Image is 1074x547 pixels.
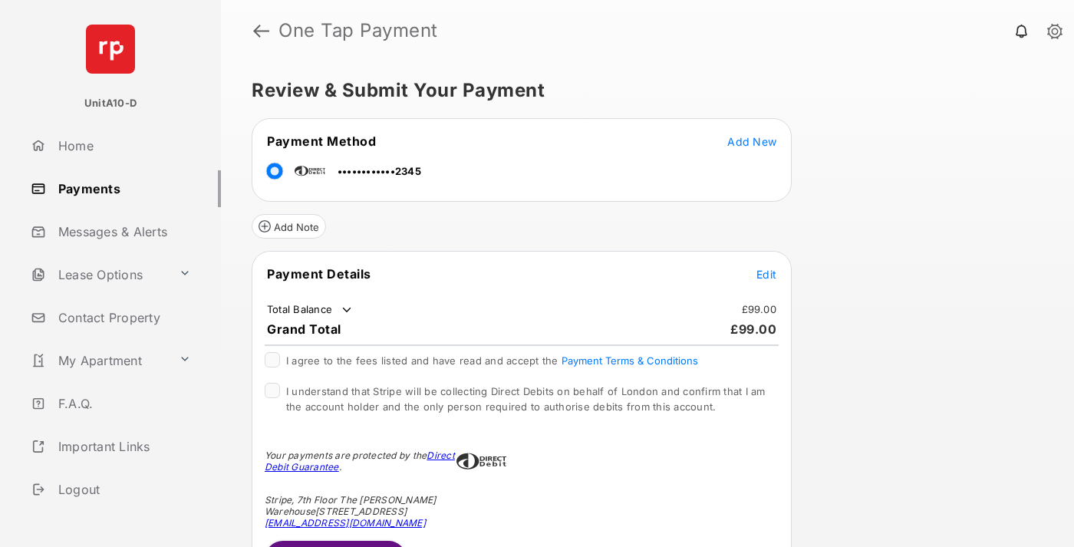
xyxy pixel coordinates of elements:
[265,494,456,529] div: Stripe, 7th Floor The [PERSON_NAME] Warehouse [STREET_ADDRESS]
[267,266,371,282] span: Payment Details
[267,321,341,337] span: Grand Total
[266,302,354,318] td: Total Balance
[756,268,776,281] span: Edit
[338,165,421,177] span: ••••••••••••2345
[741,302,778,316] td: £99.00
[25,170,221,207] a: Payments
[286,354,698,367] span: I agree to the fees listed and have read and accept the
[265,517,426,529] a: [EMAIL_ADDRESS][DOMAIN_NAME]
[252,81,1031,100] h5: Review & Submit Your Payment
[727,135,776,148] span: Add New
[25,471,221,508] a: Logout
[265,450,455,473] a: Direct Debit Guarantee
[25,127,221,164] a: Home
[286,385,766,413] span: I understand that Stripe will be collecting Direct Debits on behalf of London and confirm that I ...
[278,21,438,40] strong: One Tap Payment
[267,133,376,149] span: Payment Method
[84,96,137,111] p: UnitA10-D
[252,214,326,239] button: Add Note
[730,321,776,337] span: £99.00
[562,354,698,367] button: I agree to the fees listed and have read and accept the
[25,299,221,336] a: Contact Property
[25,213,221,250] a: Messages & Alerts
[25,385,221,422] a: F.A.Q.
[25,256,173,293] a: Lease Options
[727,133,776,149] button: Add New
[25,342,173,379] a: My Apartment
[756,266,776,282] button: Edit
[86,25,135,74] img: svg+xml;base64,PHN2ZyB4bWxucz0iaHR0cDovL3d3dy53My5vcmcvMjAwMC9zdmciIHdpZHRoPSI2NCIgaGVpZ2h0PSI2NC...
[25,428,197,465] a: Important Links
[265,450,456,473] div: Your payments are protected by the .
